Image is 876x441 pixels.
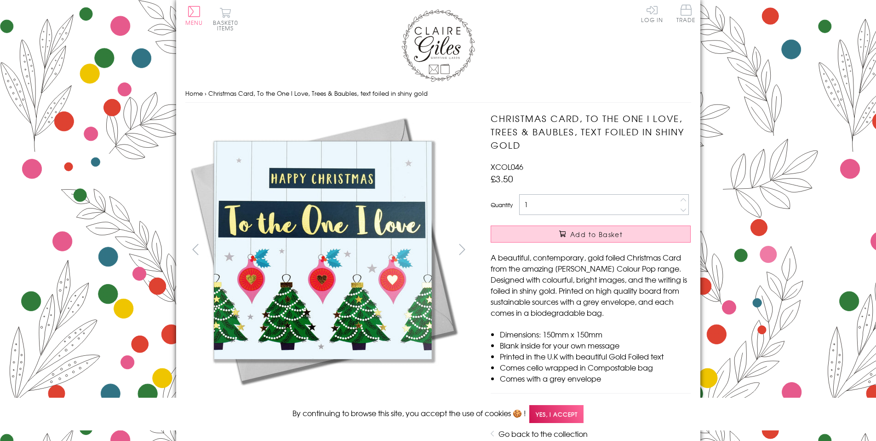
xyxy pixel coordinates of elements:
[491,226,691,243] button: Add to Basket
[217,18,238,32] span: 0 items
[491,112,691,151] h1: Christmas Card, To the One I Love, Trees & Baubles, text foiled in shiny gold
[208,89,428,98] span: Christmas Card, To the One I Love, Trees & Baubles, text foiled in shiny gold
[491,172,513,185] span: £3.50
[570,230,623,239] span: Add to Basket
[500,362,691,373] li: Comes cello wrapped in Compostable bag
[641,5,663,23] a: Log In
[185,89,203,98] a: Home
[401,9,475,82] img: Claire Giles Greetings Cards
[529,405,584,423] span: Yes, I accept
[498,428,588,439] a: Go back to the collection
[491,252,691,318] p: A beautiful, contemporary, gold foiled Christmas Card from the amazing [PERSON_NAME] Colour Pop r...
[500,340,691,351] li: Blank inside for your own message
[500,329,691,340] li: Dimensions: 150mm x 150mm
[185,18,203,27] span: Menu
[205,89,206,98] span: ›
[213,7,238,31] button: Basket0 items
[676,5,696,23] span: Trade
[491,201,513,209] label: Quantity
[472,112,748,388] img: Christmas Card, To the One I Love, Trees & Baubles, text foiled in shiny gold
[500,351,691,362] li: Printed in the U.K with beautiful Gold Foiled text
[185,6,203,25] button: Menu
[491,161,523,172] span: XCOL046
[185,239,206,260] button: prev
[676,5,696,24] a: Trade
[452,239,472,260] button: next
[185,112,461,388] img: Christmas Card, To the One I Love, Trees & Baubles, text foiled in shiny gold
[185,84,691,103] nav: breadcrumbs
[500,373,691,384] li: Comes with a grey envelope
